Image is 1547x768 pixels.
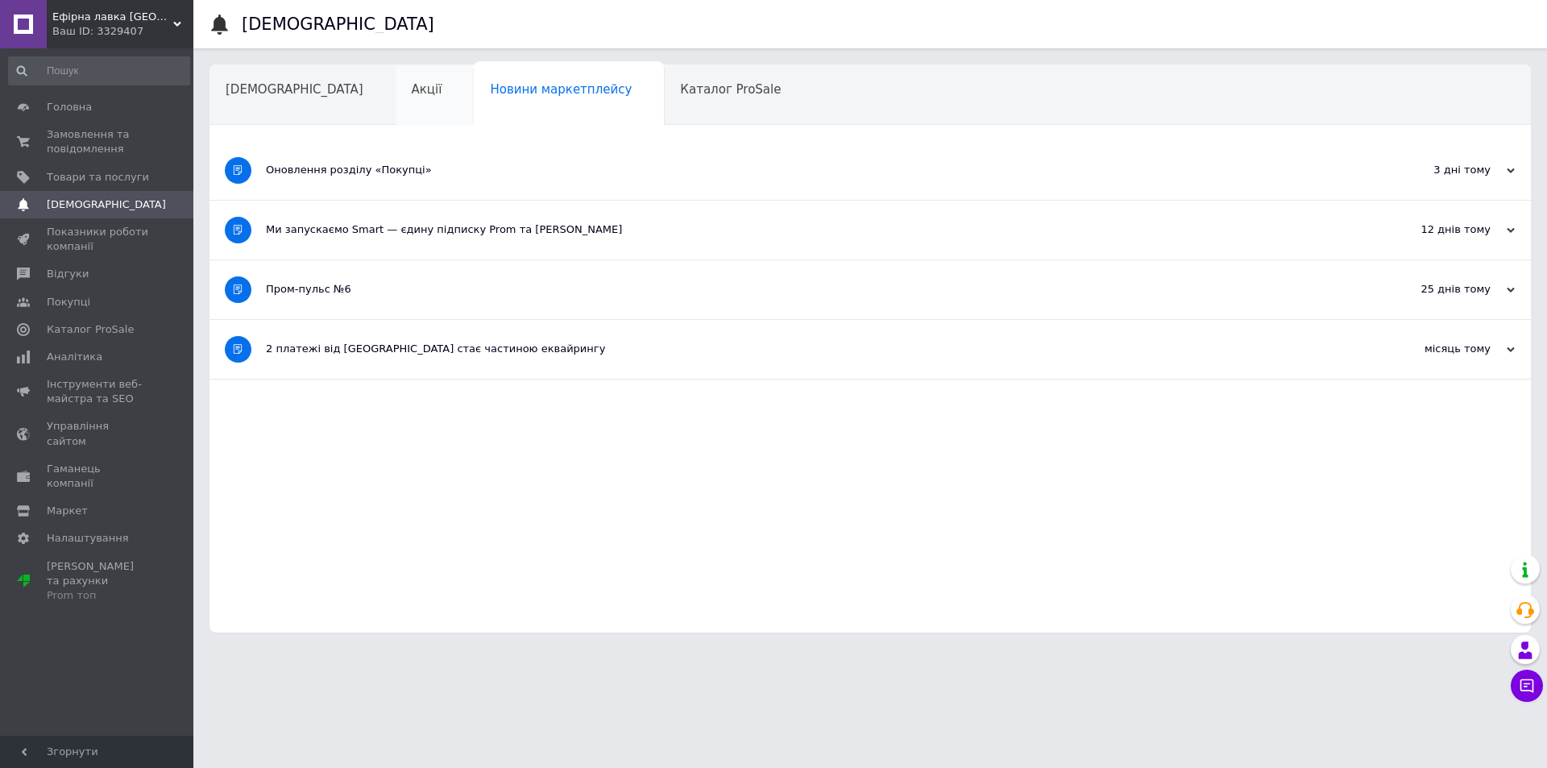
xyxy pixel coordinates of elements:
[47,225,149,254] span: Показники роботи компанії
[47,531,129,546] span: Налаштування
[266,163,1354,177] div: Оновлення розділу «Покупці»
[242,15,434,34] h1: [DEMOGRAPHIC_DATA]
[1354,222,1515,237] div: 12 днів тому
[1354,163,1515,177] div: 3 дні тому
[47,462,149,491] span: Гаманець компанії
[47,267,89,281] span: Відгуки
[47,295,90,309] span: Покупці
[47,170,149,185] span: Товари та послуги
[52,24,193,39] div: Ваш ID: 3329407
[266,282,1354,297] div: Пром-пульс №6
[47,377,149,406] span: Інструменти веб-майстра та SEO
[226,82,363,97] span: [DEMOGRAPHIC_DATA]
[47,350,102,364] span: Аналітика
[47,322,134,337] span: Каталог ProSale
[266,342,1354,356] div: 2 платежі від [GEOGRAPHIC_DATA] стає частиною еквайрингу
[47,504,88,518] span: Маркет
[8,56,190,85] input: Пошук
[52,10,173,24] span: Ефірна лавка Київ
[1354,342,1515,356] div: місяць тому
[266,222,1354,237] div: Ми запускаємо Smart — єдину підписку Prom та [PERSON_NAME]
[47,127,149,156] span: Замовлення та повідомлення
[490,82,632,97] span: Новини маркетплейсу
[47,197,166,212] span: [DEMOGRAPHIC_DATA]
[47,419,149,448] span: Управління сайтом
[47,100,92,114] span: Головна
[47,559,149,604] span: [PERSON_NAME] та рахунки
[1354,282,1515,297] div: 25 днів тому
[47,588,149,603] div: Prom топ
[680,82,781,97] span: Каталог ProSale
[412,82,442,97] span: Акції
[1511,670,1543,702] button: Чат з покупцем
